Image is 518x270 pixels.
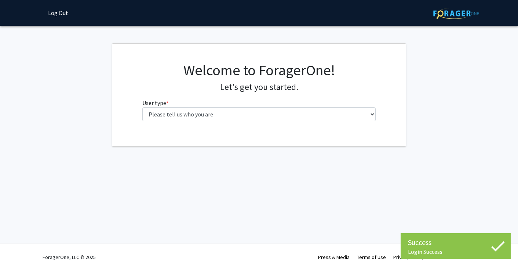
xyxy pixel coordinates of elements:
div: ForagerOne, LLC © 2025 [43,244,96,270]
label: User type [142,98,168,107]
img: ForagerOne Logo [433,8,479,19]
h4: Let's get you started. [142,82,376,93]
div: Login Success [408,248,503,255]
a: Privacy Policy [393,254,424,260]
a: Terms of Use [357,254,386,260]
div: Success [408,237,503,248]
a: Press & Media [318,254,350,260]
h1: Welcome to ForagerOne! [142,61,376,79]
